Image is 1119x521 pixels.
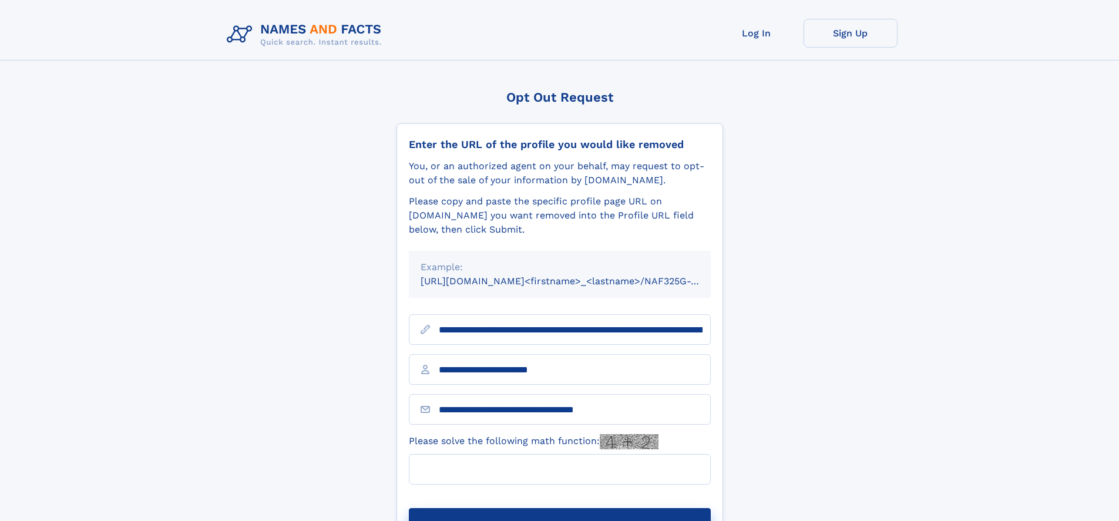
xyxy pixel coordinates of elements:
small: [URL][DOMAIN_NAME]<firstname>_<lastname>/NAF325G-xxxxxxxx [421,275,733,287]
div: Example: [421,260,699,274]
div: Please copy and paste the specific profile page URL on [DOMAIN_NAME] you want removed into the Pr... [409,194,711,237]
img: Logo Names and Facts [222,19,391,51]
label: Please solve the following math function: [409,434,658,449]
div: Enter the URL of the profile you would like removed [409,138,711,151]
div: You, or an authorized agent on your behalf, may request to opt-out of the sale of your informatio... [409,159,711,187]
a: Sign Up [804,19,898,48]
a: Log In [710,19,804,48]
div: Opt Out Request [396,90,723,105]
